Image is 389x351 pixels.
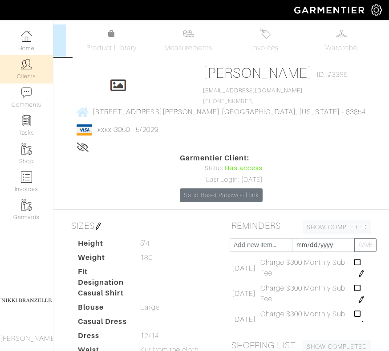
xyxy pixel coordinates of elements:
h5: SIZES [68,217,215,235]
a: Invoices [234,24,296,57]
a: Product Library [81,28,143,53]
span: [PHONE_NUMBER] [203,88,303,104]
dt: Casual Dress [71,316,134,331]
img: garmentier-logo-header-white-b43fb05a5012e4ada735d5af1a66efaba907eab6374d6393d1fbf88cb4ef424d.png [290,2,371,18]
img: reminder-icon-8004d30b9f0a5d33ae49ab947aed9ed385cf756f9e5892f1edd6e32f2345188e.png [21,115,32,126]
span: [DATE] [232,288,256,299]
img: visa-934b35602734be37eb7d5d7e5dbcd2044c359bf20a24dc3361ca3fa54326a8a7.png [77,124,92,136]
a: Send Reset Password link [180,188,263,202]
div: Status: [180,164,263,173]
img: garments-icon-b7da505a4dc4fd61783c78ac3ca0ef83fa9d6f193b1c9dc38574b1d14d53ca28.png [21,144,32,155]
dt: Dress [71,331,134,345]
span: [STREET_ADDRESS][PERSON_NAME] [GEOGRAPHIC_DATA], [US_STATE] - 83854 [93,108,366,116]
span: 12/14 [140,331,158,341]
span: Charge $300 Monthly Sub Fee [260,257,350,279]
img: dashboard-icon-dbcd8f5a0b271acd01030246c82b418ddd0df26cd7fceb0bd07c9910d44c42f6.png [21,31,32,42]
button: SAVE [354,238,377,252]
a: [EMAIL_ADDRESS][DOMAIN_NAME] [203,88,303,94]
img: pen-cf24a1663064a2ec1b9c1bd2387e9de7a2fa800b781884d57f21acf72779bad2.png [358,296,365,303]
input: Add new item... [230,238,292,252]
span: Charge $300 Monthly Sub Fee [260,283,350,304]
img: garments-icon-b7da505a4dc4fd61783c78ac3ca0ef83fa9d6f193b1c9dc38574b1d14d53ca28.png [21,199,32,211]
img: measurements-466bbee1fd09ba9460f595b01e5d73f9e2bff037440d3c8f018324cb6cdf7a4a.svg [183,28,194,39]
a: [PERSON_NAME] [203,65,313,81]
dt: Blouse [71,302,134,316]
a: Wardrobe [310,24,373,57]
span: [DATE] [232,314,256,325]
div: Last Login: [DATE] [180,175,263,185]
a: Overview [4,24,66,57]
img: pen-cf24a1663064a2ec1b9c1bd2387e9de7a2fa800b781884d57f21acf72779bad2.png [95,223,102,230]
span: Garmentier Client: [180,153,263,164]
span: Measurements [164,43,213,53]
span: 180 [140,252,152,263]
span: Large [140,302,159,313]
dt: Fit Designation [71,267,134,288]
span: Has access [225,164,263,173]
a: SHOW COMPLETED [303,220,371,234]
a: Measurements [157,24,220,57]
img: pen-cf24a1663064a2ec1b9c1bd2387e9de7a2fa800b781884d57f21acf72779bad2.png [358,270,365,277]
dt: Height [71,238,134,252]
span: ID: #3386 [317,69,347,80]
img: gear-icon-white-bd11855cb880d31180b6d7d6211b90ccbf57a29d726f0c71d8c61bd08dd39cc2.png [371,4,382,16]
span: Charge $300 Monthly Sub Fee [260,309,350,330]
a: xxxx-3050 - 5/2029 [97,126,158,134]
img: comment-icon-a0a6a9ef722e966f86d9cbdc48e553b5cf19dbc54f86b18d962a5391bc8f6eb6.png [21,87,32,98]
img: wardrobe-487a4870c1b7c33e795ec22d11cfc2ed9d08956e64fb3008fe2437562e282088.svg [336,28,347,39]
img: pen-cf24a1663064a2ec1b9c1bd2387e9de7a2fa800b781884d57f21acf72779bad2.png [358,321,365,328]
span: Invoices [251,43,279,53]
span: [DATE] [232,263,256,274]
span: 5'4 [140,238,149,249]
span: Wardrobe [325,43,357,53]
img: orders-icon-0abe47150d42831381b5fb84f609e132dff9fe21cb692f30cb5eec754e2cba89.png [21,172,32,183]
dt: Casual Shirt [71,288,134,302]
a: [STREET_ADDRESS][PERSON_NAME] [GEOGRAPHIC_DATA], [US_STATE] - 83854 [77,106,366,117]
img: orders-27d20c2124de7fd6de4e0e44c1d41de31381a507db9b33961299e4e07d508b8c.svg [259,28,271,39]
span: Product Library [86,43,137,53]
img: clients-icon-6bae9207a08558b7cb47a8932f037763ab4055f8c8b6bfacd5dc20c3e0201464.png [21,59,32,70]
h5: REMINDERS [228,217,375,235]
dt: Weight [71,252,134,267]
